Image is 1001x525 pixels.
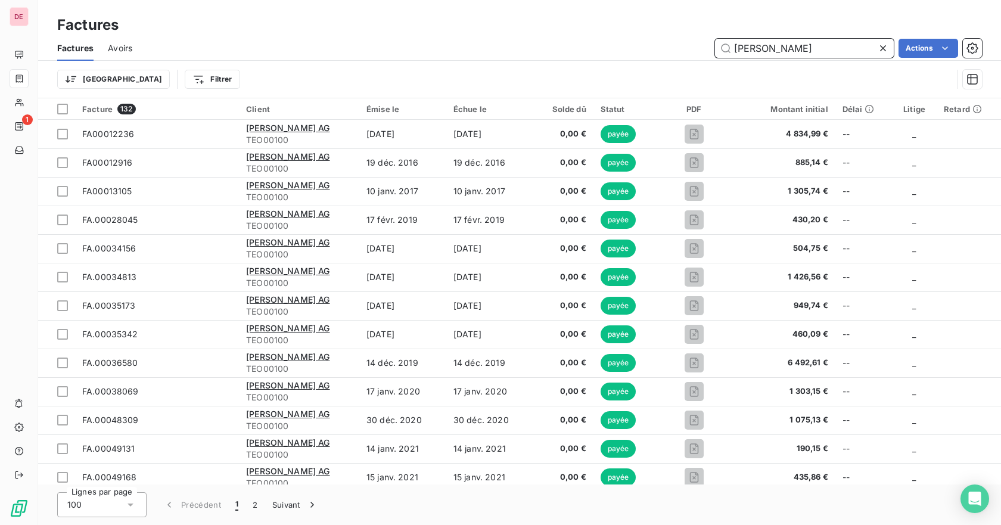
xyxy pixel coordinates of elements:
[453,104,527,114] div: Échue le
[246,392,352,403] span: TEO00100
[666,104,723,114] div: PDF
[246,352,329,362] span: [PERSON_NAME] AG
[82,415,139,425] span: FA.00048309
[359,148,446,177] td: 19 déc. 2016
[541,471,586,483] span: 0,00 €
[843,104,885,114] div: Délai
[156,492,228,517] button: Précédent
[601,325,636,343] span: payée
[541,104,586,114] div: Solde dû
[912,415,916,425] span: _
[359,120,446,148] td: [DATE]
[541,157,586,169] span: 0,00 €
[446,291,534,320] td: [DATE]
[82,329,138,339] span: FA.00035342
[601,297,636,315] span: payée
[359,263,446,291] td: [DATE]
[601,154,636,172] span: payée
[737,357,828,369] span: 6 492,61 €
[912,215,916,225] span: _
[912,443,916,453] span: _
[835,349,892,377] td: --
[246,104,352,114] div: Client
[541,357,586,369] span: 0,00 €
[446,234,534,263] td: [DATE]
[246,437,329,448] span: [PERSON_NAME] AG
[246,363,352,375] span: TEO00100
[446,120,534,148] td: [DATE]
[446,406,534,434] td: 30 déc. 2020
[82,358,138,368] span: FA.00036580
[246,449,352,461] span: TEO00100
[246,180,329,190] span: [PERSON_NAME] AG
[246,266,329,276] span: [PERSON_NAME] AG
[737,243,828,254] span: 504,75 €
[912,272,916,282] span: _
[737,471,828,483] span: 435,86 €
[82,104,113,114] span: Facture
[446,177,534,206] td: 10 janv. 2017
[737,300,828,312] span: 949,74 €
[22,114,33,125] span: 1
[359,320,446,349] td: [DATE]
[446,263,534,291] td: [DATE]
[359,434,446,463] td: 14 janv. 2021
[541,214,586,226] span: 0,00 €
[246,477,352,489] span: TEO00100
[246,163,352,175] span: TEO00100
[246,209,329,219] span: [PERSON_NAME] AG
[246,134,352,146] span: TEO00100
[82,386,139,396] span: FA.00038069
[835,263,892,291] td: --
[601,383,636,400] span: payée
[245,492,265,517] button: 2
[541,328,586,340] span: 0,00 €
[541,443,586,455] span: 0,00 €
[912,157,916,167] span: _
[541,386,586,397] span: 0,00 €
[737,214,828,226] span: 430,20 €
[265,492,325,517] button: Suivant
[82,243,136,253] span: FA.00034156
[912,386,916,396] span: _
[715,39,894,58] input: Rechercher
[944,104,994,114] div: Retard
[541,243,586,254] span: 0,00 €
[601,125,636,143] span: payée
[359,177,446,206] td: 10 janv. 2017
[835,434,892,463] td: --
[912,358,916,368] span: _
[541,414,586,426] span: 0,00 €
[912,186,916,196] span: _
[912,472,916,482] span: _
[737,157,828,169] span: 885,14 €
[737,185,828,197] span: 1 305,74 €
[446,320,534,349] td: [DATE]
[601,411,636,429] span: payée
[246,237,329,247] span: [PERSON_NAME] AG
[67,499,82,511] span: 100
[912,129,916,139] span: _
[960,484,989,513] div: Open Intercom Messenger
[601,440,636,458] span: payée
[835,463,892,492] td: --
[359,206,446,234] td: 17 févr. 2019
[446,463,534,492] td: 15 janv. 2021
[228,492,245,517] button: 1
[835,148,892,177] td: --
[246,466,329,476] span: [PERSON_NAME] AG
[246,151,329,161] span: [PERSON_NAME] AG
[246,380,329,390] span: [PERSON_NAME] AG
[359,349,446,377] td: 14 déc. 2019
[835,120,892,148] td: --
[246,277,352,289] span: TEO00100
[82,300,136,310] span: FA.00035173
[10,499,29,518] img: Logo LeanPay
[737,128,828,140] span: 4 834,99 €
[82,443,135,453] span: FA.00049131
[246,334,352,346] span: TEO00100
[899,39,958,58] button: Actions
[10,7,29,26] div: DE
[737,414,828,426] span: 1 075,13 €
[446,206,534,234] td: 17 févr. 2019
